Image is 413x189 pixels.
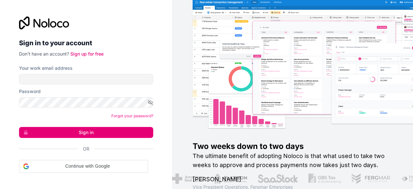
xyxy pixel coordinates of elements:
h1: [PERSON_NAME] [193,175,392,184]
label: Your work email address [19,65,73,71]
span: Or [83,146,89,152]
h2: The ultimate benefit of adopting Noloco is that what used to take two weeks to approve and proces... [193,152,392,170]
span: Continue with Google [32,163,144,170]
label: Password [19,88,41,95]
a: Sign up for free [70,51,104,57]
h1: Two weeks down to two days [193,141,392,152]
h2: Sign in to your account [19,37,153,49]
a: Forgot your password? [111,113,153,118]
div: Continue with Google [19,160,148,173]
input: Password [19,97,153,108]
span: Don't have an account? [19,51,69,57]
img: /assets/american-red-cross-BAupjrZR.png [172,173,203,184]
button: Sign in [19,127,153,138]
input: Email address [19,74,153,84]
